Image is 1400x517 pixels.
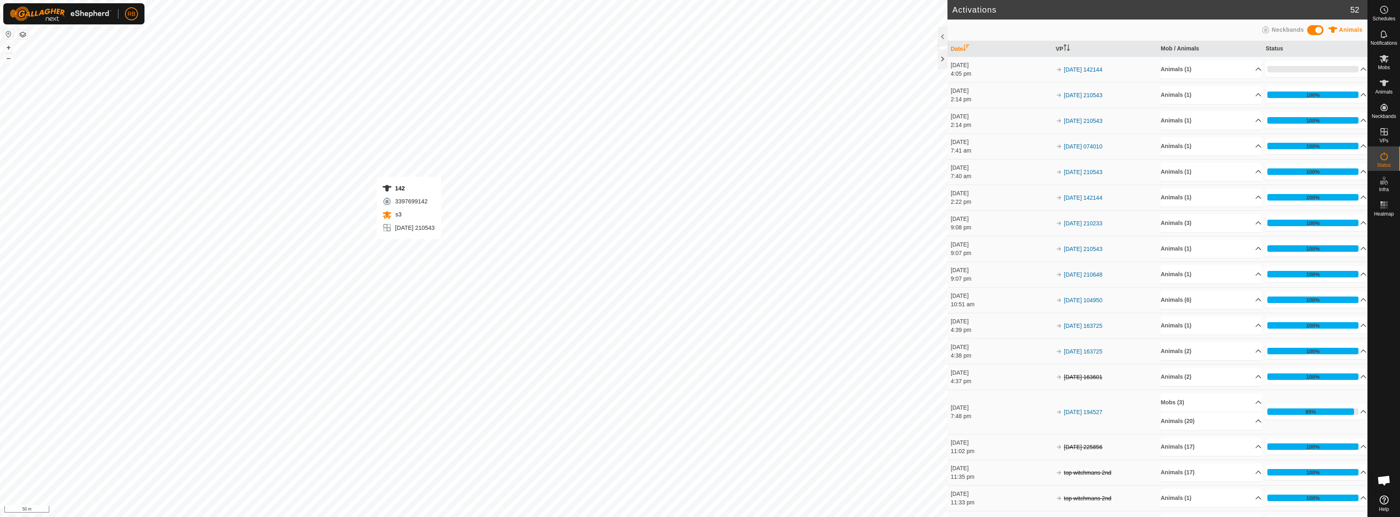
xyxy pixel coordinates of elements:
img: arrow [1056,66,1062,73]
div: 100% [1267,194,1358,201]
img: arrow [1056,323,1062,329]
div: [DATE] [951,490,1052,498]
span: Help [1379,507,1389,512]
a: [DATE] 104950 [1064,297,1102,303]
span: 52 [1350,4,1359,16]
div: 7:40 am [951,172,1052,181]
a: [DATE] 163725 [1064,348,1102,355]
div: [DATE] [951,240,1052,249]
p-accordion-header: 100% [1266,87,1367,103]
span: Animals [1339,26,1363,33]
button: – [4,53,13,63]
div: [DATE] [951,292,1052,300]
div: 100% [1306,322,1320,329]
s: [DATE] 225856 [1064,444,1102,450]
img: arrow [1056,118,1062,124]
div: [DATE] [951,404,1052,412]
p-accordion-header: 100% [1266,438,1367,455]
div: 4:37 pm [951,377,1052,386]
p-accordion-header: 100% [1266,317,1367,334]
div: 100% [1267,297,1358,303]
span: Heatmap [1374,212,1394,216]
p-accordion-header: Animals (1) [1161,137,1262,155]
p-accordion-header: Animals (2) [1161,368,1262,386]
span: Animals [1375,89,1393,94]
img: arrow [1056,220,1062,227]
a: [DATE] 142144 [1064,66,1102,73]
div: 11:35 pm [951,473,1052,481]
div: 2:22 pm [951,198,1052,206]
img: arrow [1056,169,1062,175]
div: [DATE] [951,369,1052,377]
div: 100% [1306,168,1320,176]
span: Infra [1379,187,1389,192]
p-accordion-header: 100% [1266,464,1367,480]
span: Notifications [1371,41,1397,46]
span: s3 [394,211,402,218]
th: Date [947,41,1052,57]
div: 11:33 pm [951,498,1052,507]
div: 10:51 am [951,300,1052,309]
p-accordion-header: 100% [1266,343,1367,359]
div: 100% [1267,245,1358,252]
div: 100% [1267,443,1358,450]
span: Mobs [1378,65,1390,70]
div: 9:07 pm [951,249,1052,257]
div: 2:14 pm [951,95,1052,104]
th: Mob / Animals [1157,41,1262,57]
a: [DATE] 210543 [1064,169,1102,175]
div: 100% [1306,194,1320,201]
a: [DATE] 163725 [1064,323,1102,329]
p-accordion-header: Animals (1) [1161,489,1262,507]
a: Privacy Policy [442,506,472,514]
div: 100% [1267,117,1358,124]
div: 100% [1267,92,1358,98]
p-accordion-header: Animals (1) [1161,265,1262,284]
div: 100% [1267,348,1358,354]
p-accordion-header: 100% [1266,292,1367,308]
div: 100% [1306,142,1320,150]
a: [DATE] 210648 [1064,271,1102,278]
div: 100% [1267,143,1358,149]
p-accordion-header: Animals (6) [1161,291,1262,309]
a: [DATE] 194527 [1064,409,1102,415]
p-sorticon: Activate to sort [963,46,969,52]
p-accordion-header: 100% [1266,138,1367,154]
div: 100% [1306,443,1320,451]
div: 0% [1267,66,1358,72]
p-accordion-header: Animals (1) [1161,163,1262,181]
div: 100% [1306,347,1320,355]
div: 95% [1267,408,1358,415]
div: 4:38 pm [951,351,1052,360]
img: arrow [1056,92,1062,98]
img: Gallagher Logo [10,7,112,21]
div: [DATE] [951,112,1052,121]
img: arrow [1056,409,1062,415]
div: [DATE] [951,87,1052,95]
div: 100% [1306,117,1320,124]
th: VP [1052,41,1157,57]
div: 100% [1306,494,1320,502]
p-accordion-header: Animals (1) [1161,188,1262,207]
a: [DATE] 074010 [1064,143,1102,150]
div: 4:05 pm [951,70,1052,78]
img: arrow [1056,194,1062,201]
p-accordion-header: 0% [1266,61,1367,77]
p-accordion-header: Animals (2) [1161,342,1262,360]
a: [DATE] 210543 [1064,246,1102,252]
div: 100% [1267,469,1358,476]
div: 100% [1267,373,1358,380]
p-accordion-header: 100% [1266,112,1367,129]
div: 100% [1267,271,1358,277]
div: 100% [1306,296,1320,304]
p-accordion-header: Animals (1) [1161,111,1262,130]
div: 100% [1306,219,1320,227]
span: VPs [1379,138,1388,143]
div: 100% [1267,322,1358,329]
div: [DATE] [951,138,1052,146]
p-accordion-header: Animals (17) [1161,463,1262,482]
a: [DATE] 142144 [1064,194,1102,201]
a: [DATE] 210543 [1064,118,1102,124]
img: arrow [1056,469,1062,476]
p-accordion-header: Animals (17) [1161,438,1262,456]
